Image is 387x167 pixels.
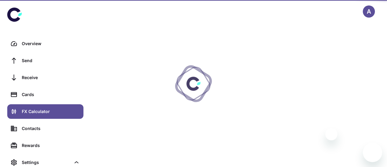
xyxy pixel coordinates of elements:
[7,36,83,51] a: Overview
[22,57,80,64] div: Send
[22,91,80,98] div: Cards
[7,87,83,102] a: Cards
[7,138,83,153] a: Rewards
[325,128,337,140] iframe: Close message
[22,159,71,166] div: Settings
[22,74,80,81] div: Receive
[22,108,80,115] div: FX Calculator
[7,53,83,68] a: Send
[7,121,83,136] a: Contacts
[22,40,80,47] div: Overview
[22,125,80,132] div: Contacts
[363,143,382,162] iframe: Button to launch messaging window
[7,70,83,85] a: Receive
[22,142,80,149] div: Rewards
[7,104,83,119] a: FX Calculator
[363,5,375,18] button: A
